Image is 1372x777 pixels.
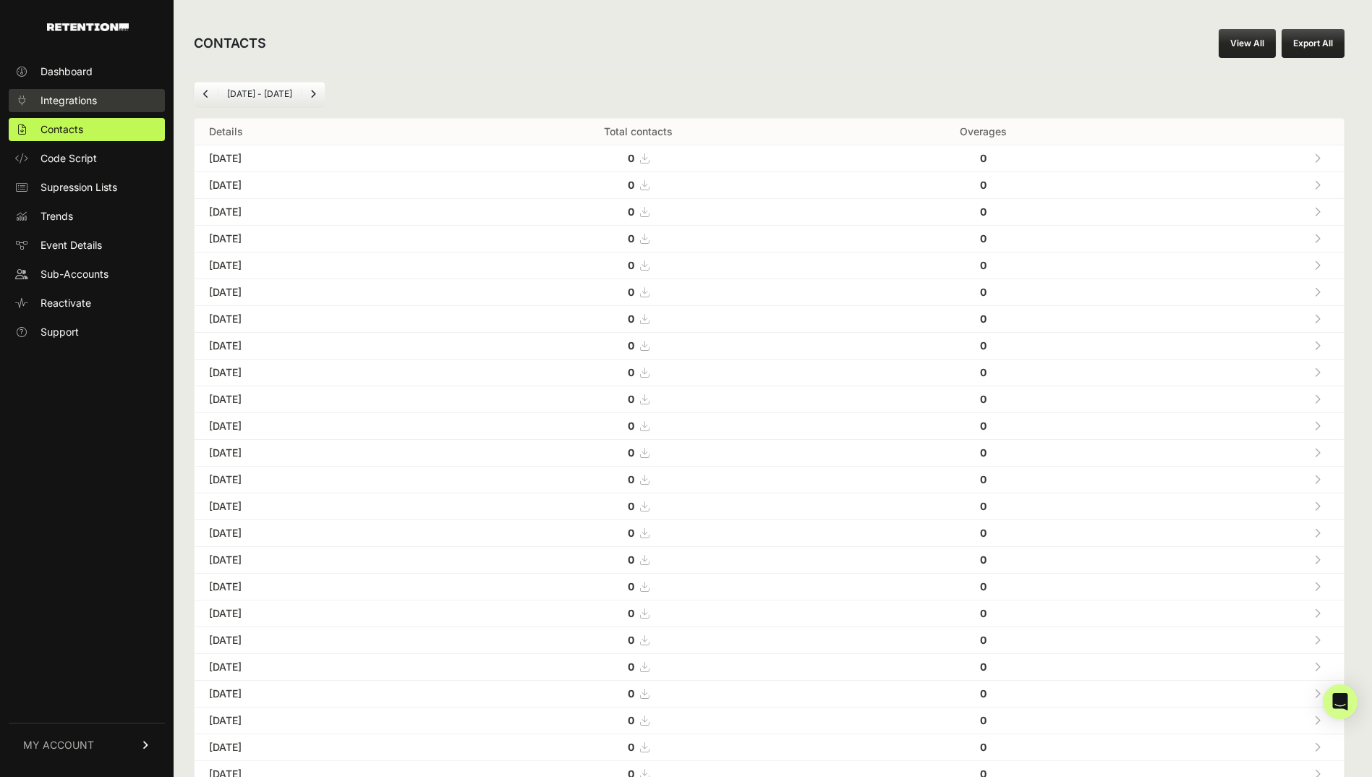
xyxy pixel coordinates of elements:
strong: 0 [628,420,634,432]
td: [DATE] [195,306,445,333]
strong: 0 [980,339,987,352]
td: [DATE] [195,252,445,279]
td: [DATE] [195,333,445,360]
th: Overages [832,119,1134,145]
strong: 0 [980,446,987,459]
strong: 0 [980,393,987,405]
span: Support [41,325,79,339]
strong: 0 [980,553,987,566]
strong: 0 [980,661,987,673]
strong: 0 [628,393,634,405]
td: [DATE] [195,467,445,493]
strong: 0 [980,366,987,378]
td: [DATE] [195,199,445,226]
strong: 0 [980,741,987,753]
strong: 0 [628,634,634,646]
td: [DATE] [195,226,445,252]
a: Contacts [9,118,165,141]
th: Details [195,119,445,145]
a: Supression Lists [9,176,165,199]
strong: 0 [980,232,987,245]
td: [DATE] [195,734,445,761]
a: Dashboard [9,60,165,83]
th: Total contacts [445,119,832,145]
span: Integrations [41,93,97,108]
strong: 0 [628,366,634,378]
td: [DATE] [195,386,445,413]
strong: 0 [980,580,987,593]
img: Retention.com [47,23,129,31]
strong: 0 [628,741,634,753]
strong: 0 [980,420,987,432]
td: [DATE] [195,520,445,547]
strong: 0 [628,259,634,271]
strong: 0 [628,179,634,191]
strong: 0 [980,205,987,218]
td: [DATE] [195,172,445,199]
td: [DATE] [195,493,445,520]
td: [DATE] [195,279,445,306]
li: [DATE] - [DATE] [218,88,301,100]
strong: 0 [628,661,634,673]
a: Reactivate [9,292,165,315]
span: Sub-Accounts [41,267,108,281]
td: [DATE] [195,654,445,681]
a: Previous [195,82,218,106]
strong: 0 [628,500,634,512]
strong: 0 [628,152,634,164]
strong: 0 [980,259,987,271]
span: Contacts [41,122,83,137]
span: MY ACCOUNT [23,738,94,752]
span: Dashboard [41,64,93,79]
td: [DATE] [195,547,445,574]
strong: 0 [980,313,987,325]
strong: 0 [628,553,634,566]
a: Integrations [9,89,165,112]
td: [DATE] [195,708,445,734]
strong: 0 [980,179,987,191]
td: [DATE] [195,681,445,708]
strong: 0 [628,473,634,485]
td: [DATE] [195,627,445,654]
strong: 0 [980,152,987,164]
strong: 0 [628,687,634,700]
a: Next [302,82,325,106]
strong: 0 [628,607,634,619]
a: Event Details [9,234,165,257]
span: Event Details [41,238,102,252]
td: [DATE] [195,574,445,600]
strong: 0 [628,580,634,593]
a: Sub-Accounts [9,263,165,286]
h2: CONTACTS [194,33,266,54]
strong: 0 [628,446,634,459]
strong: 0 [980,527,987,539]
strong: 0 [628,232,634,245]
strong: 0 [980,286,987,298]
a: View All [1219,29,1276,58]
a: Support [9,320,165,344]
strong: 0 [980,687,987,700]
strong: 0 [980,634,987,646]
span: Trends [41,209,73,224]
td: [DATE] [195,600,445,627]
strong: 0 [628,286,634,298]
a: Trends [9,205,165,228]
td: [DATE] [195,413,445,440]
span: Reactivate [41,296,91,310]
strong: 0 [628,339,634,352]
strong: 0 [980,473,987,485]
strong: 0 [980,500,987,512]
td: [DATE] [195,440,445,467]
strong: 0 [628,527,634,539]
span: Supression Lists [41,180,117,195]
a: Code Script [9,147,165,170]
strong: 0 [628,205,634,218]
strong: 0 [628,313,634,325]
strong: 0 [980,607,987,619]
div: Open Intercom Messenger [1323,684,1358,719]
td: [DATE] [195,360,445,386]
button: Export All [1282,29,1345,58]
strong: 0 [628,714,634,726]
strong: 0 [980,714,987,726]
a: MY ACCOUNT [9,723,165,767]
